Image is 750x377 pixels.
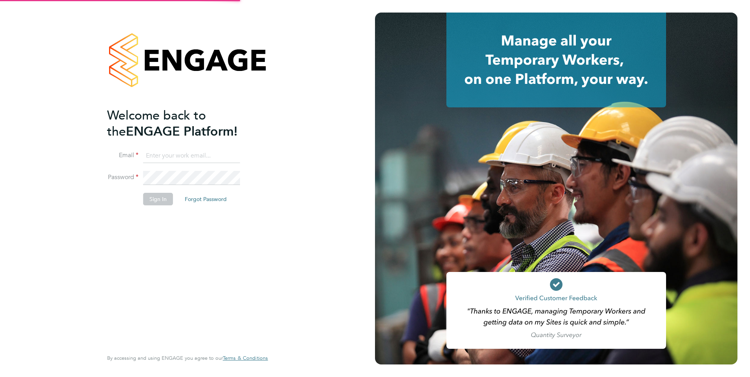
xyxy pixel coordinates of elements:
input: Enter your work email... [143,149,240,163]
span: Welcome back to the [107,108,206,139]
h2: ENGAGE Platform! [107,107,260,140]
span: By accessing and using ENGAGE you agree to our [107,355,268,361]
button: Sign In [143,193,173,205]
button: Forgot Password [178,193,233,205]
a: Terms & Conditions [223,355,268,361]
label: Email [107,151,138,159]
label: Password [107,173,138,181]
